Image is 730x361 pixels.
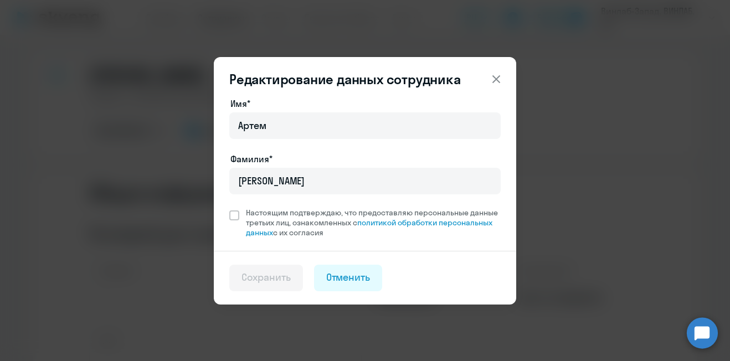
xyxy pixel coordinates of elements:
[246,218,492,238] a: политикой обработки персональных данных
[326,270,371,285] div: Отменить
[241,270,291,285] div: Сохранить
[229,265,303,291] button: Сохранить
[230,152,273,166] label: Фамилия*
[314,265,383,291] button: Отменить
[214,70,516,88] header: Редактирование данных сотрудника
[246,208,501,238] span: Настоящим подтверждаю, что предоставляю персональные данные третьих лиц, ознакомленных с с их сог...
